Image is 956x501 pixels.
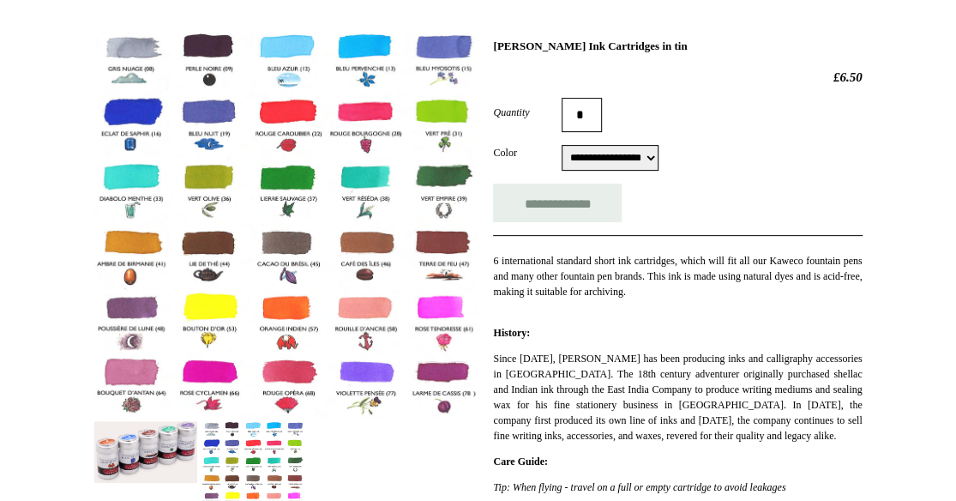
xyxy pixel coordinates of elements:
p: 6 international standard short ink cartridges, which will fit all our Kaweco fountain pens and ma... [493,253,862,315]
strong: Care Guide: [493,456,547,468]
h1: [PERSON_NAME] Ink Cartridges in tin [493,39,862,53]
h2: £6.50 [493,69,862,85]
img: J. Herbin Ink Cartridges in tin [94,31,478,417]
em: Tip: When flying - travel on a full or empty cartridge to avoid leakages [493,481,785,493]
label: Quantity [493,105,562,120]
p: Since [DATE], [PERSON_NAME] has been producing inks and calligraphy accessories in [GEOGRAPHIC_DA... [493,351,862,444]
label: Color [493,145,562,160]
img: J. Herbin Ink Cartridges in tin [94,421,197,483]
strong: History: [493,327,530,339]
